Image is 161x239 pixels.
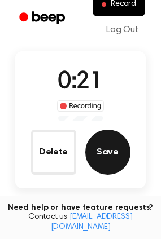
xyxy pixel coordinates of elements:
a: Beep [11,7,75,29]
div: Recording [57,100,104,112]
a: [EMAIL_ADDRESS][DOMAIN_NAME] [51,213,133,231]
span: 0:21 [58,70,103,94]
a: Log Out [95,16,150,43]
button: Delete Audio Record [31,130,76,175]
span: Contact us [7,213,154,232]
button: Save Audio Record [85,130,130,175]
